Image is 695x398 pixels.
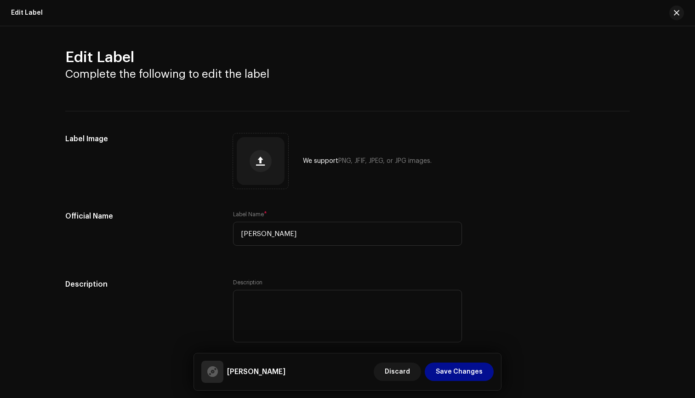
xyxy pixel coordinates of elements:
span: Save Changes [436,363,483,381]
h5: Official Name [65,211,218,222]
span: PNG, JFIF, JPEG, or JPG images. [338,158,432,164]
h3: Complete the following to edit the label [65,67,630,81]
h2: Edit Label [65,48,630,67]
h5: Label Image [65,133,218,144]
button: Discard [374,363,421,381]
button: Save Changes [425,363,494,381]
label: Description [233,279,262,286]
label: Label Name [233,211,267,218]
h5: Miah Reeves [227,366,285,377]
h5: Description [65,279,218,290]
span: Discard [385,363,410,381]
div: We support [303,157,432,165]
input: Type something... [233,222,462,246]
